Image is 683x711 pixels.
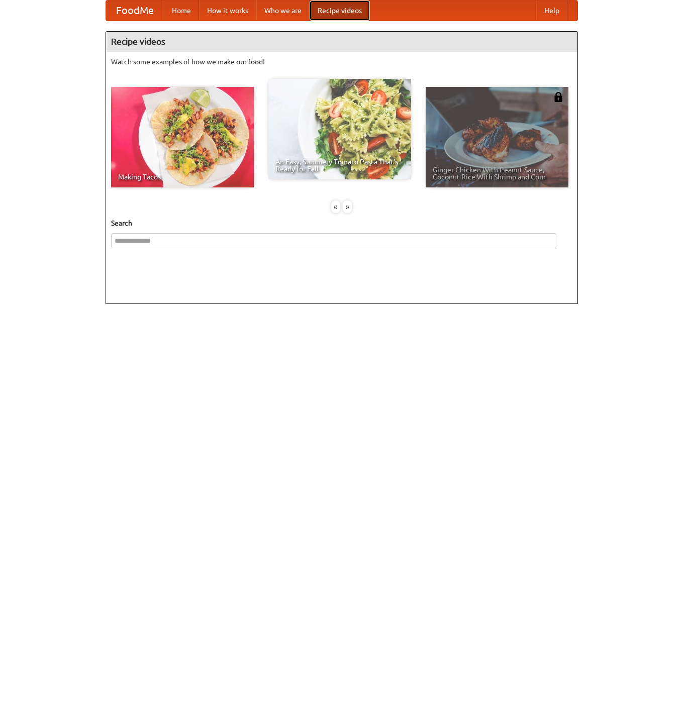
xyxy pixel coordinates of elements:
a: How it works [199,1,256,21]
a: Home [164,1,199,21]
a: An Easy, Summery Tomato Pasta That's Ready for Fall [268,79,411,179]
img: 483408.png [553,92,563,102]
span: An Easy, Summery Tomato Pasta That's Ready for Fall [275,158,404,172]
a: Help [536,1,567,21]
div: « [331,200,340,213]
p: Watch some examples of how we make our food! [111,57,572,67]
a: Recipe videos [310,1,370,21]
h4: Recipe videos [106,32,577,52]
span: Making Tacos [118,173,247,180]
a: FoodMe [106,1,164,21]
a: Making Tacos [111,87,254,187]
h5: Search [111,218,572,228]
a: Who we are [256,1,310,21]
div: » [343,200,352,213]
